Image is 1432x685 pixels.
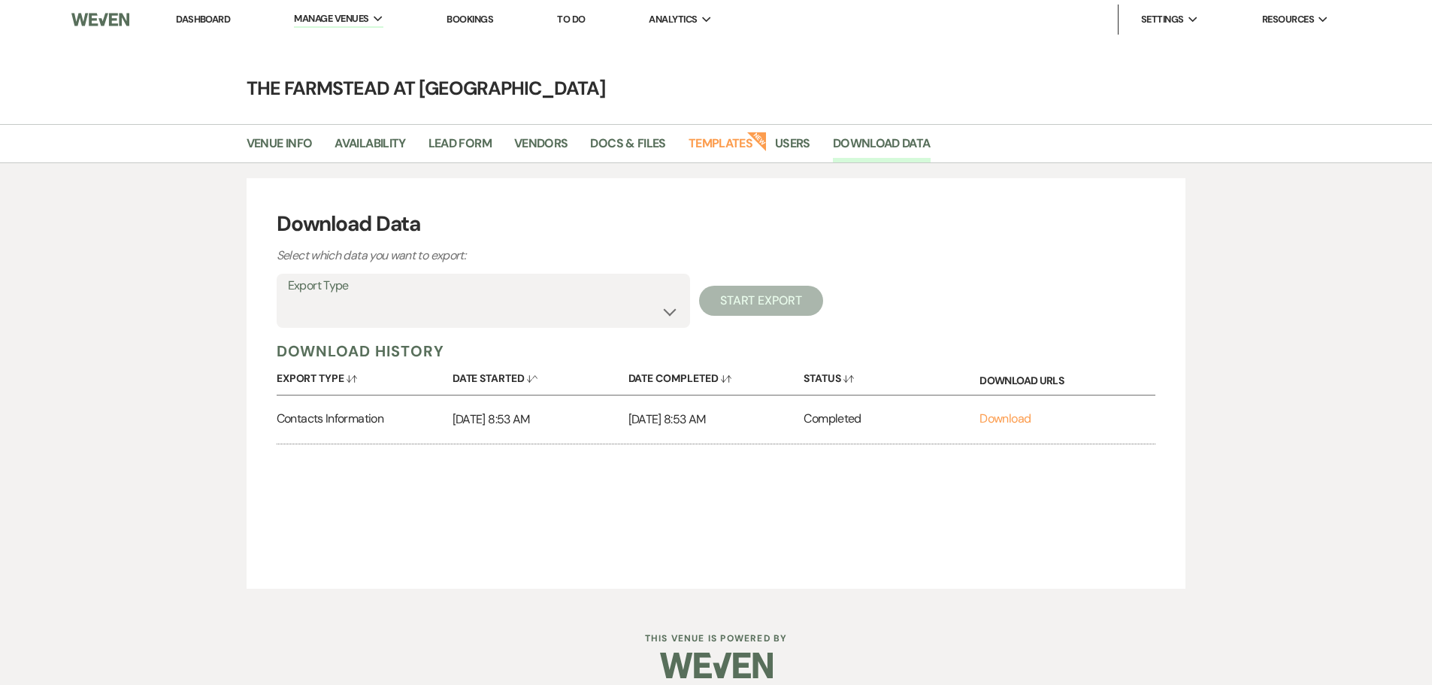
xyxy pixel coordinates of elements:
a: Dashboard [176,13,230,26]
p: Select which data you want to export: [277,246,803,265]
a: Lead Form [428,134,492,162]
a: Vendors [514,134,568,162]
p: [DATE] 8:53 AM [628,410,804,429]
a: Download Data [833,134,931,162]
div: Completed [804,396,979,444]
a: To Do [557,13,585,26]
a: Availability [335,134,405,162]
div: Contacts Information [277,396,453,444]
a: Users [775,134,810,162]
h5: Download History [277,341,1156,361]
button: Start Export [699,286,823,316]
a: Bookings [447,13,493,26]
a: Templates [689,134,752,162]
a: Download [979,411,1031,426]
button: Status [804,361,979,390]
button: Date Completed [628,361,804,390]
div: Download URLs [979,361,1155,395]
span: Analytics [649,12,697,27]
button: Export Type [277,361,453,390]
img: Weven Logo [71,4,129,35]
h4: The Farmstead at [GEOGRAPHIC_DATA] [175,75,1258,102]
span: Resources [1262,12,1314,27]
span: Manage Venues [294,11,368,26]
button: Date Started [453,361,628,390]
a: Docs & Files [590,134,665,162]
strong: New [746,130,767,151]
label: Export Type [288,275,679,297]
p: [DATE] 8:53 AM [453,410,628,429]
span: Settings [1141,12,1184,27]
a: Venue Info [247,134,313,162]
h3: Download Data [277,208,1156,240]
